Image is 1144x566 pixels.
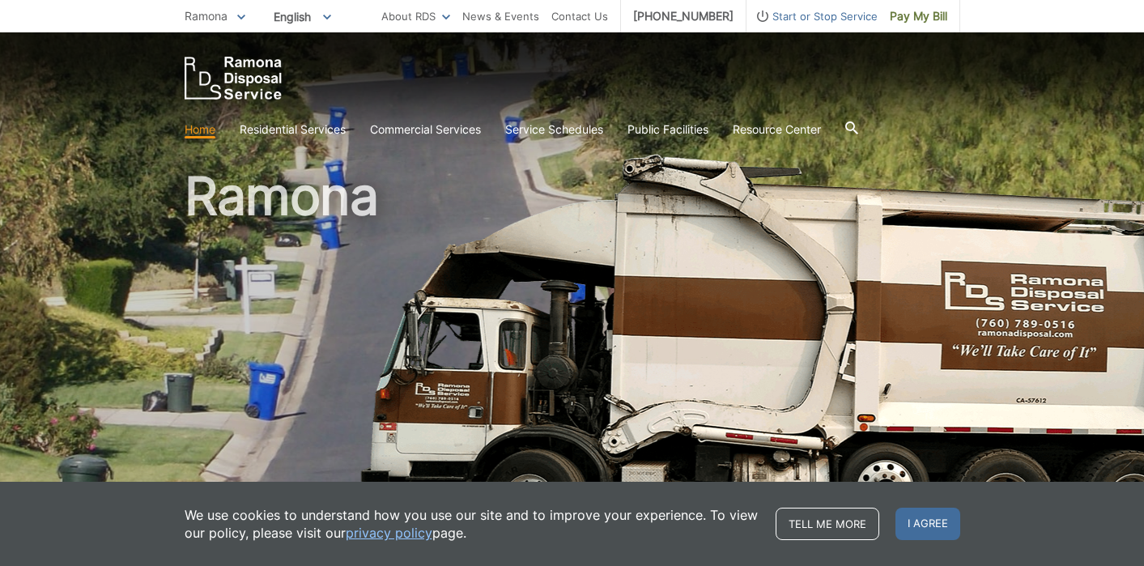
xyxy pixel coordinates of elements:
a: Service Schedules [505,121,603,138]
a: Contact Us [551,7,608,25]
a: Residential Services [240,121,346,138]
a: News & Events [462,7,539,25]
a: About RDS [381,7,450,25]
h1: Ramona [185,170,960,526]
span: English [262,3,343,30]
p: We use cookies to understand how you use our site and to improve your experience. To view our pol... [185,506,759,542]
a: Tell me more [776,508,879,540]
a: Home [185,121,215,138]
a: Resource Center [733,121,821,138]
a: EDCD logo. Return to the homepage. [185,57,282,100]
span: I agree [895,508,960,540]
a: privacy policy [346,524,432,542]
a: Commercial Services [370,121,481,138]
a: Public Facilities [627,121,708,138]
span: Pay My Bill [890,7,947,25]
span: Ramona [185,9,228,23]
